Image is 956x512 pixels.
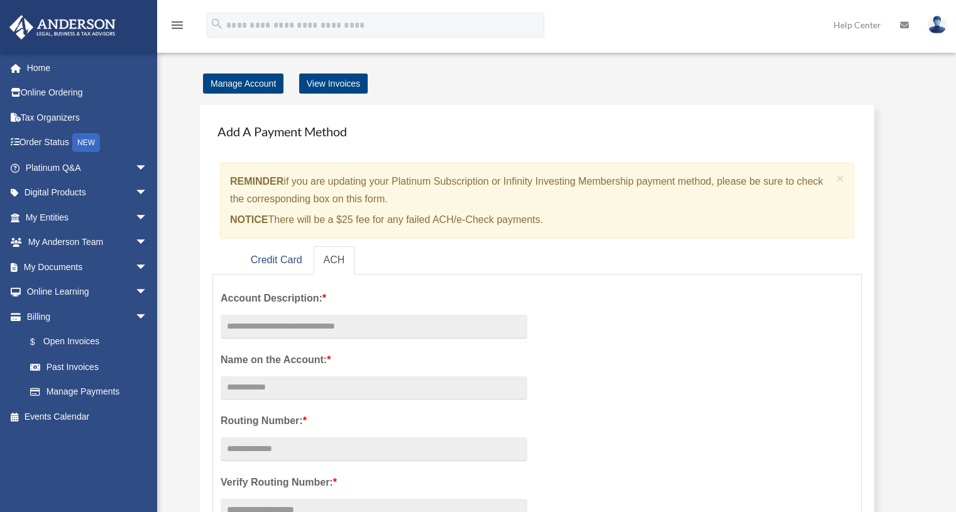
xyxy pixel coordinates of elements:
a: Tax Organizers [9,105,167,130]
a: Events Calendar [9,404,167,429]
a: Platinum Q&Aarrow_drop_down [9,155,167,180]
strong: NOTICE [230,214,268,225]
a: Online Learningarrow_drop_down [9,280,167,305]
strong: REMINDER [230,176,283,187]
p: There will be a $25 fee for any failed ACH/e-Check payments. [230,211,832,229]
a: Past Invoices [18,354,167,379]
a: My Anderson Teamarrow_drop_down [9,230,167,255]
a: My Documentsarrow_drop_down [9,254,167,280]
label: Verify Routing Number: [221,474,527,491]
label: Account Description: [221,290,527,307]
span: arrow_drop_down [135,180,160,206]
span: arrow_drop_down [135,230,160,256]
a: Manage Payments [18,379,160,405]
a: Credit Card [241,246,312,275]
div: NEW [72,133,100,152]
a: ACH [314,246,355,275]
h4: Add A Payment Method [212,117,862,145]
a: Billingarrow_drop_down [9,304,167,329]
img: User Pic [928,16,947,34]
i: search [210,17,224,31]
a: My Entitiesarrow_drop_down [9,205,167,230]
span: arrow_drop_down [135,254,160,280]
a: Manage Account [203,74,283,94]
a: Home [9,55,167,80]
a: Order StatusNEW [9,130,167,156]
span: arrow_drop_down [135,205,160,231]
a: menu [170,22,185,33]
i: menu [170,18,185,33]
span: arrow_drop_down [135,280,160,305]
a: Online Ordering [9,80,167,106]
span: × [837,171,845,185]
label: Routing Number: [221,412,527,430]
div: if you are updating your Platinum Subscription or Infinity Investing Membership payment method, p... [220,163,854,239]
span: arrow_drop_down [135,304,160,330]
span: $ [37,334,43,350]
a: Digital Productsarrow_drop_down [9,180,167,205]
img: Anderson Advisors Platinum Portal [6,15,119,40]
label: Name on the Account: [221,351,527,369]
a: View Invoices [299,74,368,94]
a: $Open Invoices [18,329,167,355]
button: Close [837,172,845,185]
span: arrow_drop_down [135,155,160,181]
